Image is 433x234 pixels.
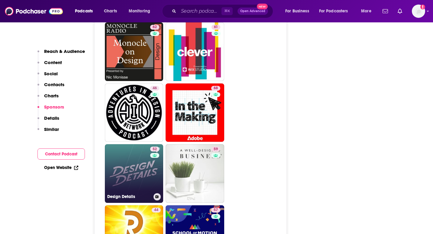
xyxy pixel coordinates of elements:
span: Charts [104,7,117,15]
span: For Podcasters [319,7,348,15]
a: 61 [212,25,220,30]
a: Show notifications dropdown [395,6,405,16]
a: Charts [100,6,121,16]
button: Contact Podcast [37,148,85,160]
span: 62 [153,24,157,30]
span: For Business [285,7,309,15]
span: ⌘ K [221,7,233,15]
button: Social [37,71,58,82]
h3: Design Details [107,194,151,199]
button: Charts [37,93,59,104]
p: Reach & Audience [44,48,85,54]
button: Content [37,60,62,71]
a: 68 [166,83,224,142]
img: Podchaser - Follow, Share and Rate Podcasts [5,5,63,17]
span: Logged in as redsetterpr [412,5,425,18]
span: 46 [153,85,157,91]
span: 52 [153,146,157,152]
div: Search podcasts, credits, & more... [168,4,279,18]
a: 46 [150,86,159,91]
p: Sponsors [44,104,64,110]
a: Show notifications dropdown [380,6,390,16]
a: 59 [211,147,220,151]
p: Content [44,60,62,65]
svg: Add a profile image [420,5,425,9]
button: open menu [71,6,101,16]
button: Similar [37,126,59,138]
p: Social [44,71,58,76]
img: User Profile [412,5,425,18]
a: 57 [211,208,220,213]
button: Open AdvancedNew [238,8,268,15]
a: Open Website [44,165,78,170]
button: open menu [281,6,317,16]
button: Contacts [37,82,64,93]
button: Show profile menu [412,5,425,18]
span: 61 [214,24,218,30]
span: 59 [214,146,218,152]
input: Search podcasts, credits, & more... [179,6,221,16]
a: 52Design Details [105,144,163,203]
button: Sponsors [37,104,64,115]
p: Contacts [44,82,64,87]
p: Details [44,115,59,121]
span: More [361,7,371,15]
span: 68 [214,85,218,91]
a: 62 [150,25,159,30]
span: New [257,4,268,9]
button: open menu [124,6,158,16]
button: Reach & Audience [37,48,85,60]
a: 61 [166,22,224,81]
a: 46 [105,83,163,142]
a: 59 [166,144,224,203]
a: 68 [211,86,220,91]
button: Details [37,115,59,126]
button: open menu [315,6,357,16]
span: Podcasts [75,7,93,15]
button: open menu [357,6,379,16]
p: Similar [44,126,59,132]
span: Open Advanced [240,10,265,13]
span: 44 [154,207,158,213]
a: 52 [150,147,159,151]
a: 44 [152,208,161,213]
p: Charts [44,93,59,99]
a: 62 [105,22,163,81]
span: Monitoring [129,7,150,15]
span: 57 [214,207,218,213]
